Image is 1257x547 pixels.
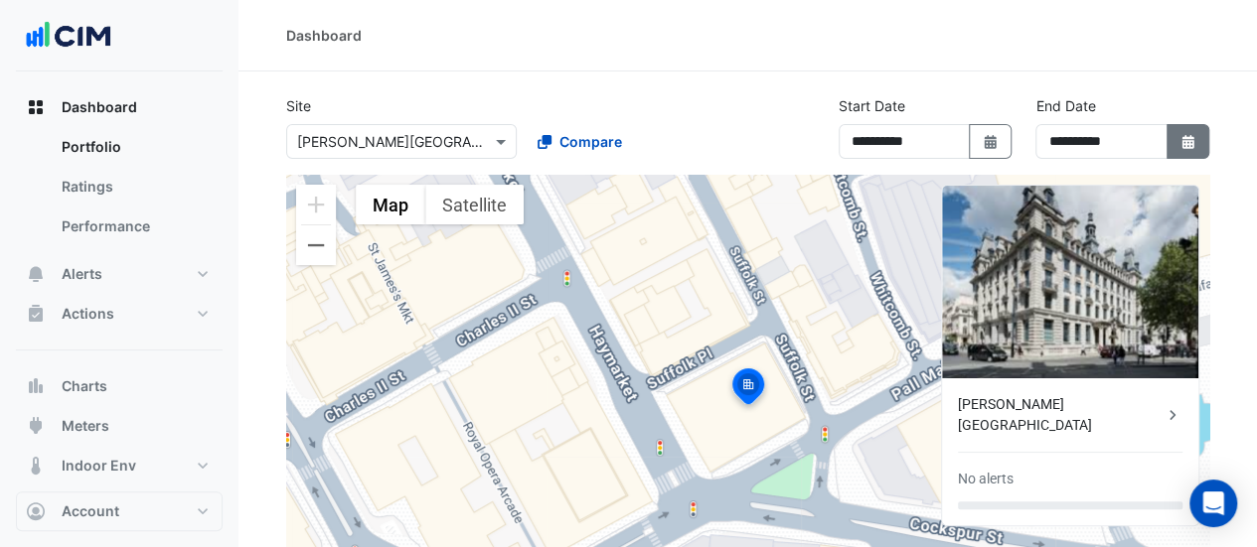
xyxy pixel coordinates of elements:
button: Dashboard [16,87,223,127]
button: Show satellite imagery [425,185,524,224]
img: site-pin-selected.svg [726,365,770,413]
button: Charts [16,366,223,406]
span: Account [62,501,119,521]
app-icon: Charts [26,376,46,396]
button: Account [16,491,223,531]
button: Compare [525,124,635,159]
button: Zoom in [296,185,336,224]
div: Dashboard [16,127,223,254]
button: Zoom out [296,225,336,265]
app-icon: Indoor Env [26,456,46,476]
span: Alerts [62,264,102,284]
app-icon: Meters [26,416,46,436]
button: Indoor Env [16,446,223,485]
app-icon: Alerts [26,264,46,284]
span: Meters [62,416,109,436]
button: Show street map [356,185,425,224]
label: Start Date [839,95,905,116]
button: Actions [16,294,223,334]
a: Portfolio [46,127,223,167]
img: Company Logo [24,16,113,56]
label: End Date [1035,95,1095,116]
span: Charts [62,376,107,396]
button: Meters [16,406,223,446]
app-icon: Dashboard [26,97,46,117]
div: Dashboard [286,25,362,46]
span: Compare [559,131,622,152]
div: No alerts [958,469,1014,489]
fa-icon: Select Date [982,133,1000,150]
div: [PERSON_NAME][GEOGRAPHIC_DATA] [958,394,1163,436]
span: Actions [62,304,114,324]
fa-icon: Select Date [1179,133,1197,150]
button: Alerts [16,254,223,294]
span: Indoor Env [62,456,136,476]
img: Kinnaird House [942,186,1198,378]
label: Site [286,95,311,116]
div: Open Intercom Messenger [1189,479,1237,527]
button: Reports [16,485,223,525]
a: Performance [46,206,223,246]
a: Ratings [46,167,223,206]
app-icon: Actions [26,304,46,324]
span: Dashboard [62,97,137,117]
